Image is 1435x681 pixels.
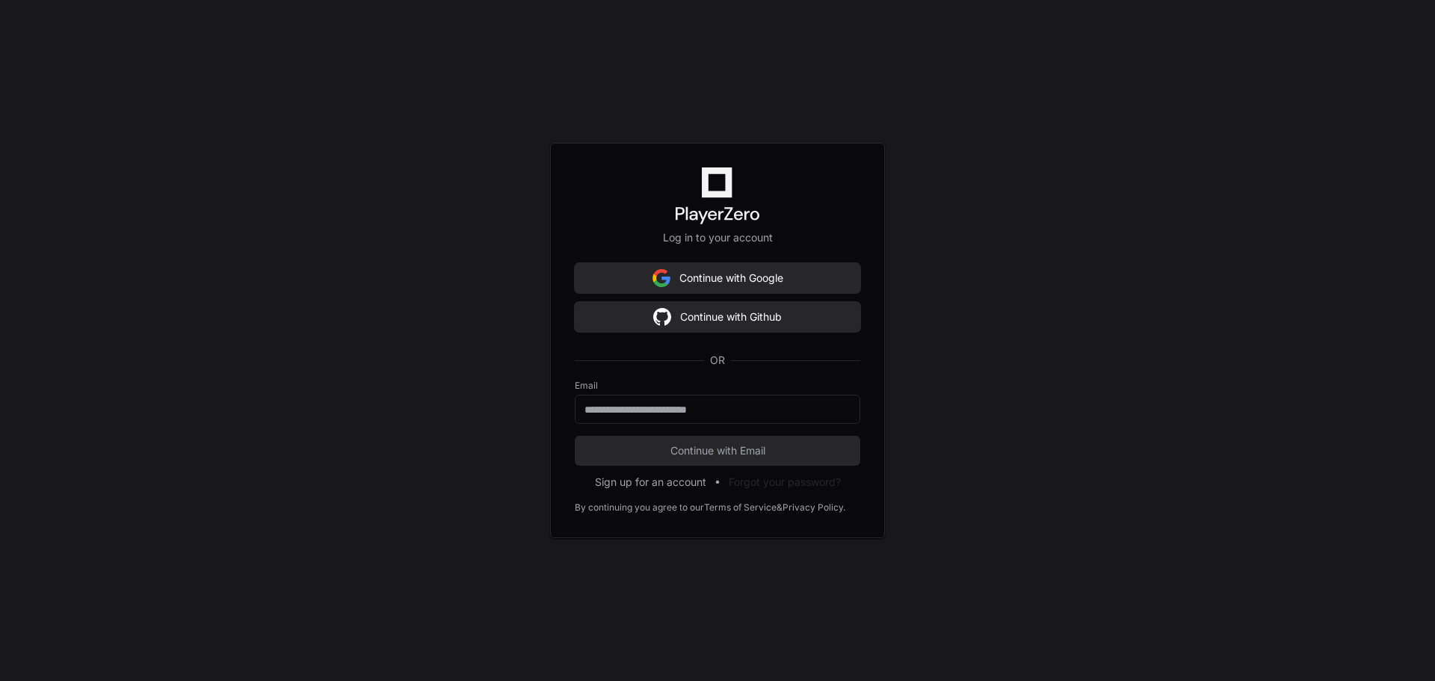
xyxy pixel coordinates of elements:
[729,475,841,490] button: Forgot your password?
[575,436,860,466] button: Continue with Email
[704,353,731,368] span: OR
[575,380,860,392] label: Email
[575,263,860,293] button: Continue with Google
[652,263,670,293] img: Sign in with google
[575,502,704,514] div: By continuing you agree to our
[575,302,860,332] button: Continue with Github
[777,502,783,514] div: &
[575,443,860,458] span: Continue with Email
[704,502,777,514] a: Terms of Service
[653,302,671,332] img: Sign in with google
[595,475,706,490] button: Sign up for an account
[575,230,860,245] p: Log in to your account
[783,502,845,514] a: Privacy Policy.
